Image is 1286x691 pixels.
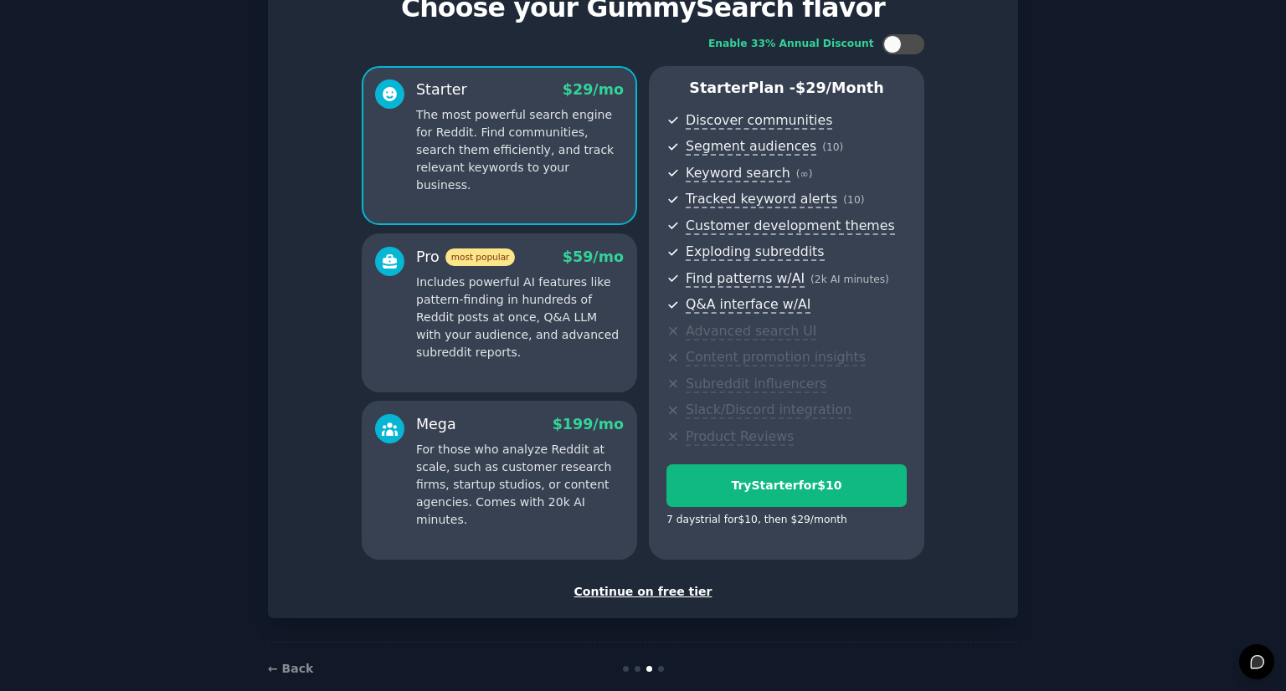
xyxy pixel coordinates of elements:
[686,349,866,366] span: Content promotion insights
[285,583,1001,601] div: Continue on free tier
[686,112,832,130] span: Discover communities
[686,323,816,340] span: Advanced search UI
[686,296,810,314] span: Q&A interface w/AI
[822,141,843,153] span: ( 10 )
[445,248,516,266] span: most popular
[666,464,907,507] button: TryStarterfor$10
[810,274,889,285] span: ( 2k AI minutes )
[416,79,467,100] div: Starter
[686,191,837,208] span: Tracked keyword alerts
[686,218,895,235] span: Customer development themes
[416,441,624,529] p: For those who analyze Reddit at scale, such as customer research firms, startup studios, or conte...
[843,194,864,206] span: ( 10 )
[563,81,624,98] span: $ 29 /mo
[708,37,874,52] div: Enable 33% Annual Discount
[416,414,456,435] div: Mega
[416,274,624,361] p: Includes powerful AI features like pattern-finding in hundreds of Reddit posts at once, Q&A LLM w...
[686,428,794,446] span: Product Reviews
[686,165,790,182] span: Keyword search
[686,402,851,419] span: Slack/Discord integration
[796,168,813,180] span: ( ∞ )
[268,662,313,675] a: ← Back
[563,248,624,265] span: $ 59 /mo
[686,138,816,156] span: Segment audiences
[667,477,906,494] div: Try Starter for $10
[686,270,805,288] span: Find patterns w/AI
[795,79,884,96] span: $ 29 /month
[416,247,515,268] div: Pro
[686,243,824,261] span: Exploding subreddits
[553,416,624,433] span: $ 199 /mo
[666,513,847,528] div: 7 days trial for $10 , then $ 29 /month
[666,78,907,99] p: Starter Plan -
[686,376,826,393] span: Subreddit influencers
[416,106,624,194] p: The most powerful search engine for Reddit. Find communities, search them efficiently, and track ...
